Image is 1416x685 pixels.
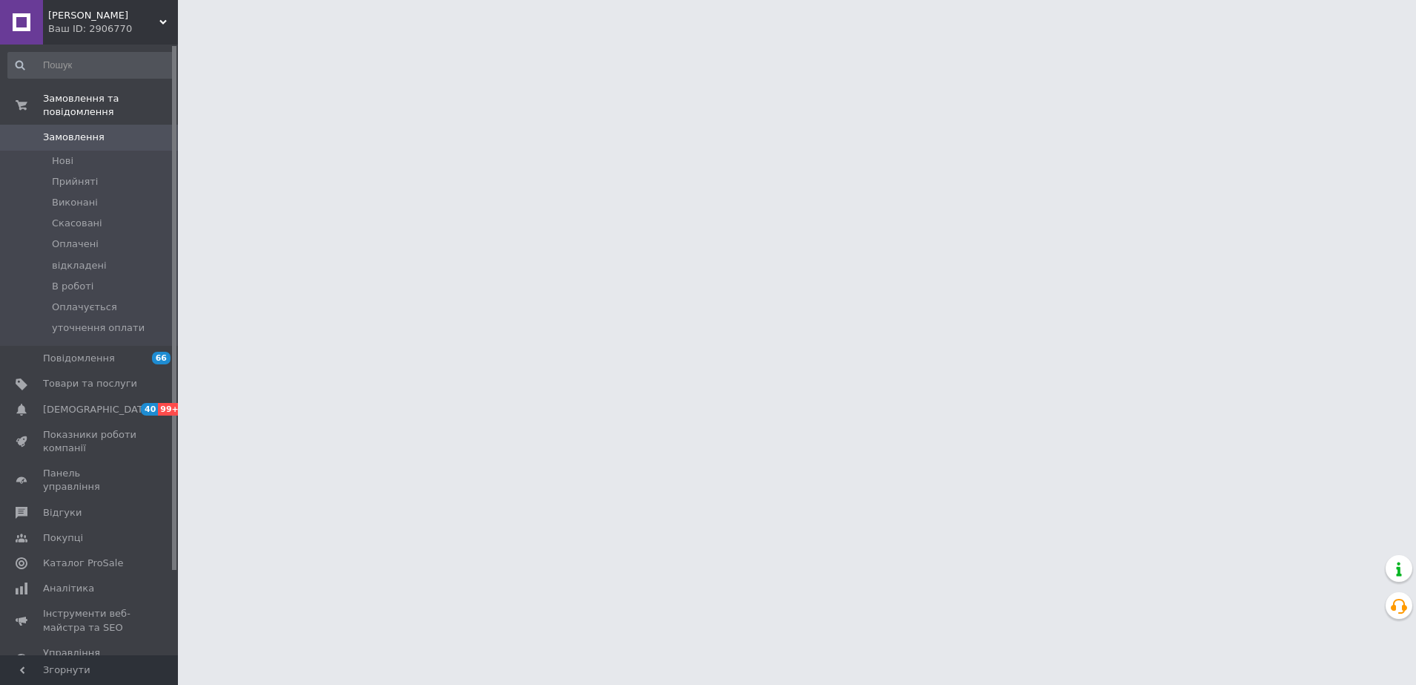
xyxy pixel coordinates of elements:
span: Панель управління [43,467,137,494]
span: відкладені [52,259,107,272]
span: Замовлення [43,131,105,144]
input: Пошук [7,52,175,79]
span: Покупці [43,531,83,545]
span: [DEMOGRAPHIC_DATA] [43,403,153,416]
span: уточнення оплати [52,321,145,335]
span: Товари та послуги [43,377,137,390]
span: Виконані [52,196,98,209]
span: Дари Карпат [48,9,159,22]
span: Прийняті [52,175,98,189]
span: Оплачені [52,237,99,251]
span: Відгуки [43,506,82,520]
span: Нові [52,154,73,168]
span: 99+ [158,403,182,416]
span: 66 [152,352,171,364]
span: Інструменти веб-майстра та SEO [43,607,137,634]
span: Замовлення та повідомлення [43,92,178,119]
span: Повідомлення [43,352,115,365]
span: Аналітика [43,582,94,595]
span: Показники роботи компанії [43,428,137,455]
div: Ваш ID: 2906770 [48,22,178,36]
span: 40 [141,403,158,416]
span: Каталог ProSale [43,557,123,570]
span: Управління сайтом [43,646,137,673]
span: Скасовані [52,217,102,230]
span: Оплачується [52,301,117,314]
span: В роботі [52,280,93,293]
